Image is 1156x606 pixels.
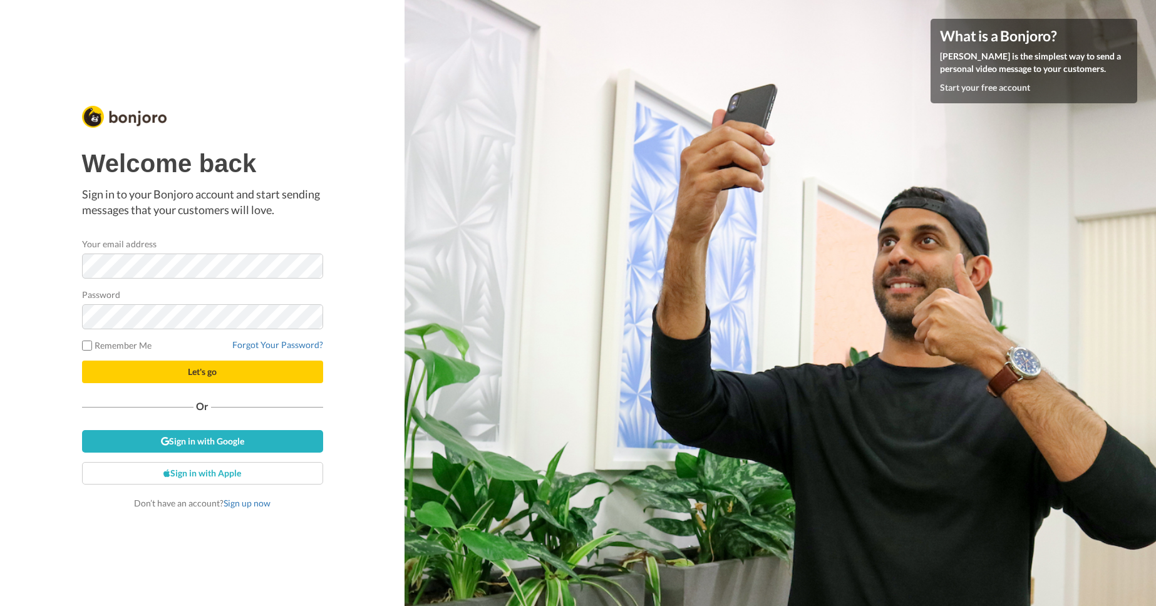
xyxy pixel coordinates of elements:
span: Let's go [188,366,217,377]
input: Remember Me [82,341,92,351]
label: Remember Me [82,339,152,352]
p: Sign in to your Bonjoro account and start sending messages that your customers will love. [82,187,323,218]
button: Let's go [82,361,323,383]
h1: Welcome back [82,150,323,177]
p: [PERSON_NAME] is the simplest way to send a personal video message to your customers. [940,50,1128,75]
span: Don’t have an account? [134,498,271,508]
a: Forgot Your Password? [232,339,323,350]
a: Start your free account [940,82,1030,93]
label: Your email address [82,237,157,250]
a: Sign in with Apple [82,462,323,485]
a: Sign up now [224,498,271,508]
span: Or [194,402,211,411]
h4: What is a Bonjoro? [940,28,1128,44]
a: Sign in with Google [82,430,323,453]
label: Password [82,288,121,301]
